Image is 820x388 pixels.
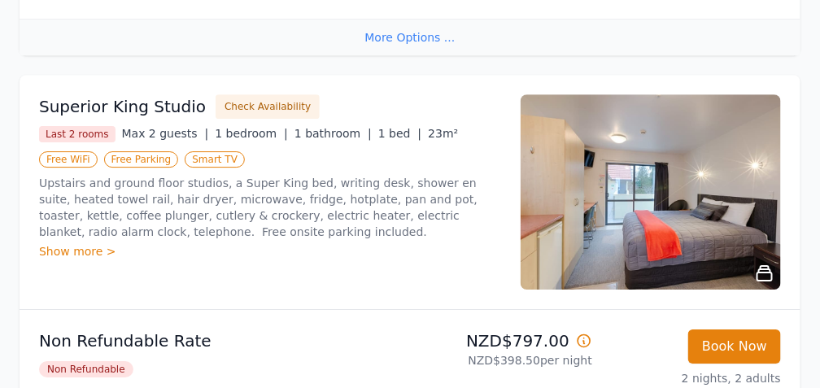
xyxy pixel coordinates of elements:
button: Book Now [688,329,781,364]
p: Upstairs and ground floor studios, a Super King bed, writing desk, shower en suite, heated towel ... [39,175,501,240]
span: Free Parking [104,151,179,168]
span: Non Refundable [39,361,133,377]
span: 1 bathroom | [294,127,372,140]
div: Show more > [39,243,501,259]
span: Free WiFi [39,151,98,168]
span: Max 2 guests | [122,127,209,140]
p: NZD$398.50 per night [417,352,592,368]
span: 1 bed | [378,127,421,140]
p: 2 nights, 2 adults [605,370,781,386]
span: Last 2 rooms [39,126,116,142]
h3: Superior King Studio [39,95,206,118]
button: Check Availability [216,94,320,119]
span: Smart TV [185,151,245,168]
p: NZD$797.00 [417,329,592,352]
span: 1 bedroom | [215,127,288,140]
p: Non Refundable Rate [39,329,403,352]
div: More Options ... [20,19,800,55]
span: 23m² [428,127,458,140]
